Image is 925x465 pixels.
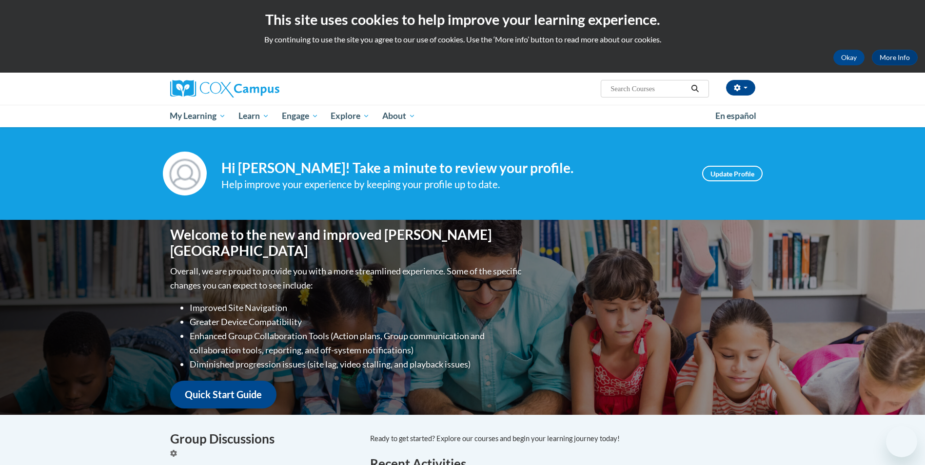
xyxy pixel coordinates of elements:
[324,105,376,127] a: Explore
[190,329,524,357] li: Enhanced Group Collaboration Tools (Action plans, Group communication and collaboration tools, re...
[156,105,770,127] div: Main menu
[170,264,524,292] p: Overall, we are proud to provide you with a more streamlined experience. Some of the specific cha...
[221,176,688,193] div: Help improve your experience by keeping your profile up to date.
[276,105,325,127] a: Engage
[331,110,370,122] span: Explore
[282,110,318,122] span: Engage
[376,105,422,127] a: About
[726,80,755,96] button: Account Settings
[163,152,207,195] img: Profile Image
[170,110,226,122] span: My Learning
[170,227,524,259] h1: Welcome to the new and improved [PERSON_NAME][GEOGRAPHIC_DATA]
[688,83,702,95] button: Search
[833,50,865,65] button: Okay
[170,80,355,97] a: Cox Campus
[170,80,279,97] img: Cox Campus
[382,110,415,122] span: About
[232,105,276,127] a: Learn
[190,301,524,315] li: Improved Site Navigation
[7,34,918,45] p: By continuing to use the site you agree to our use of cookies. Use the ‘More info’ button to read...
[715,111,756,121] span: En español
[610,83,688,95] input: Search Courses
[170,429,355,448] h4: Group Discussions
[709,106,763,126] a: En español
[702,166,763,181] a: Update Profile
[190,357,524,371] li: Diminished progression issues (site lag, video stalling, and playback issues)
[886,426,917,457] iframe: Button to launch messaging window
[164,105,233,127] a: My Learning
[190,315,524,329] li: Greater Device Compatibility
[7,10,918,29] h2: This site uses cookies to help improve your learning experience.
[170,381,276,408] a: Quick Start Guide
[221,160,688,176] h4: Hi [PERSON_NAME]! Take a minute to review your profile.
[238,110,269,122] span: Learn
[872,50,918,65] a: More Info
